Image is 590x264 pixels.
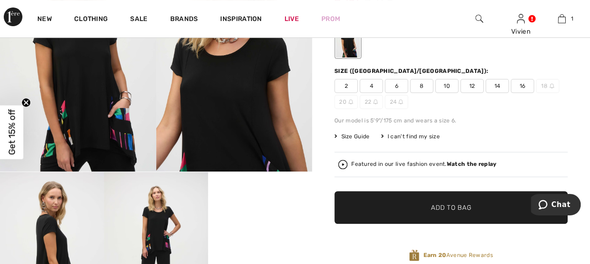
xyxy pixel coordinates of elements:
[475,13,483,24] img: search the website
[334,132,369,141] span: Size Guide
[338,160,347,169] img: Watch the replay
[37,15,52,25] a: New
[517,13,525,24] img: My Info
[360,79,383,93] span: 4
[74,15,108,25] a: Clothing
[549,84,554,88] img: ring-m.svg
[486,79,509,93] span: 14
[381,132,439,141] div: I can't find my size
[4,7,22,26] img: 1ère Avenue
[321,14,340,24] a: Prom
[360,95,383,109] span: 22
[334,116,568,125] div: Our model is 5'9"/175 cm and wears a size 6.
[21,98,31,107] button: Close teaser
[348,100,353,104] img: ring-m.svg
[220,15,262,25] span: Inspiration
[334,79,358,93] span: 2
[536,79,559,93] span: 18
[460,79,484,93] span: 12
[423,251,493,259] span: Avenue Rewards
[570,14,573,23] span: 1
[208,172,312,224] video: Your browser does not support the video tag.
[351,161,496,167] div: Featured in our live fashion event.
[373,100,378,104] img: ring-m.svg
[409,249,419,262] img: Avenue Rewards
[435,79,458,93] span: 10
[385,95,408,109] span: 24
[385,79,408,93] span: 6
[423,252,446,258] strong: Earn 20
[410,79,433,93] span: 8
[541,13,582,24] a: 1
[170,15,198,25] a: Brands
[285,14,299,24] a: Live
[334,95,358,109] span: 20
[334,67,490,75] div: Size ([GEOGRAPHIC_DATA]/[GEOGRAPHIC_DATA]):
[500,27,541,36] div: Vivien
[130,15,147,25] a: Sale
[431,203,471,213] span: Add to Bag
[511,79,534,93] span: 16
[531,194,581,217] iframe: Opens a widget where you can chat to one of our agents
[334,191,568,224] button: Add to Bag
[336,22,360,57] div: Black/Multi
[447,161,497,167] strong: Watch the replay
[558,13,566,24] img: My Bag
[398,100,403,104] img: ring-m.svg
[7,109,17,155] span: Get 15% off
[517,14,525,23] a: Sign In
